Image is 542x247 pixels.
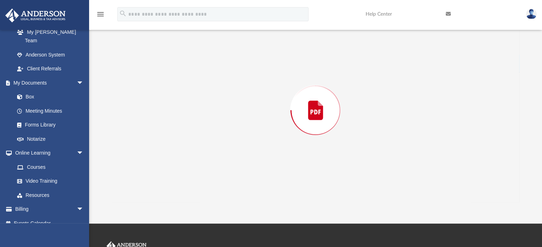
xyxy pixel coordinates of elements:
[10,48,91,62] a: Anderson System
[3,9,68,22] img: Anderson Advisors Platinum Portal
[96,10,105,18] i: menu
[10,25,87,48] a: My [PERSON_NAME] Team
[10,174,87,188] a: Video Training
[77,146,91,161] span: arrow_drop_down
[10,104,91,118] a: Meeting Minutes
[5,202,94,216] a: Billingarrow_drop_down
[10,62,91,76] a: Client Referrals
[5,76,91,90] a: My Documentsarrow_drop_down
[10,160,91,174] a: Courses
[77,76,91,90] span: arrow_drop_down
[5,216,94,230] a: Events Calendar
[10,188,91,202] a: Resources
[526,9,537,19] img: User Pic
[5,146,91,160] a: Online Learningarrow_drop_down
[10,132,91,146] a: Notarize
[96,14,105,18] a: menu
[119,10,127,17] i: search
[77,202,91,217] span: arrow_drop_down
[10,90,87,104] a: Box
[10,118,87,132] a: Forms Library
